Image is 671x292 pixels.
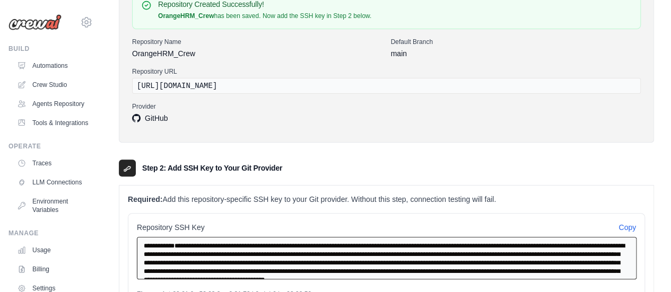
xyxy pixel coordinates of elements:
img: Logo [8,14,62,30]
a: Crew Studio [13,76,93,93]
div: main [391,48,641,59]
p: has been saved. Now add the SSH key in Step 2 below. [158,12,371,20]
div: [URL][DOMAIN_NAME] [132,78,641,94]
a: Billing [13,261,93,278]
div: Build [8,45,93,53]
span: Repository SSH Key [137,222,205,233]
p: Add this repository-specific SSH key to your Git provider. Without this step, connection testing ... [128,194,645,205]
label: Provider [132,102,641,111]
a: Agents Repository [13,95,93,112]
a: Tools & Integrations [13,114,93,131]
strong: OrangeHRM_Crew [158,12,214,20]
a: Traces [13,155,93,172]
strong: Required: [128,195,162,203]
a: Environment Variables [13,193,93,218]
div: OrangeHRM_Crew [132,48,382,59]
div: Operate [8,142,93,151]
label: Default Branch [391,38,641,46]
label: Repository Name [132,38,382,46]
button: Copy [618,222,636,233]
a: Automations [13,57,93,74]
span: GitHub [132,113,168,123]
a: LLM Connections [13,174,93,191]
a: Usage [13,242,93,259]
div: Manage [8,229,93,237]
label: Repository URL [132,67,641,76]
h3: Step 2: Add SSH Key to Your Git Provider [142,163,282,173]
